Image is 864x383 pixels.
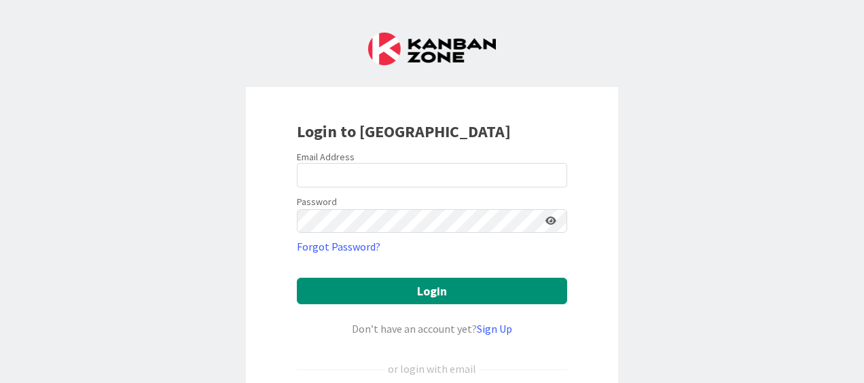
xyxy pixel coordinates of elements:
[297,121,511,142] b: Login to [GEOGRAPHIC_DATA]
[297,238,380,255] a: Forgot Password?
[384,361,480,377] div: or login with email
[297,151,355,163] label: Email Address
[297,195,337,209] label: Password
[297,278,567,304] button: Login
[368,33,496,65] img: Kanban Zone
[297,321,567,337] div: Don’t have an account yet?
[477,322,512,335] a: Sign Up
